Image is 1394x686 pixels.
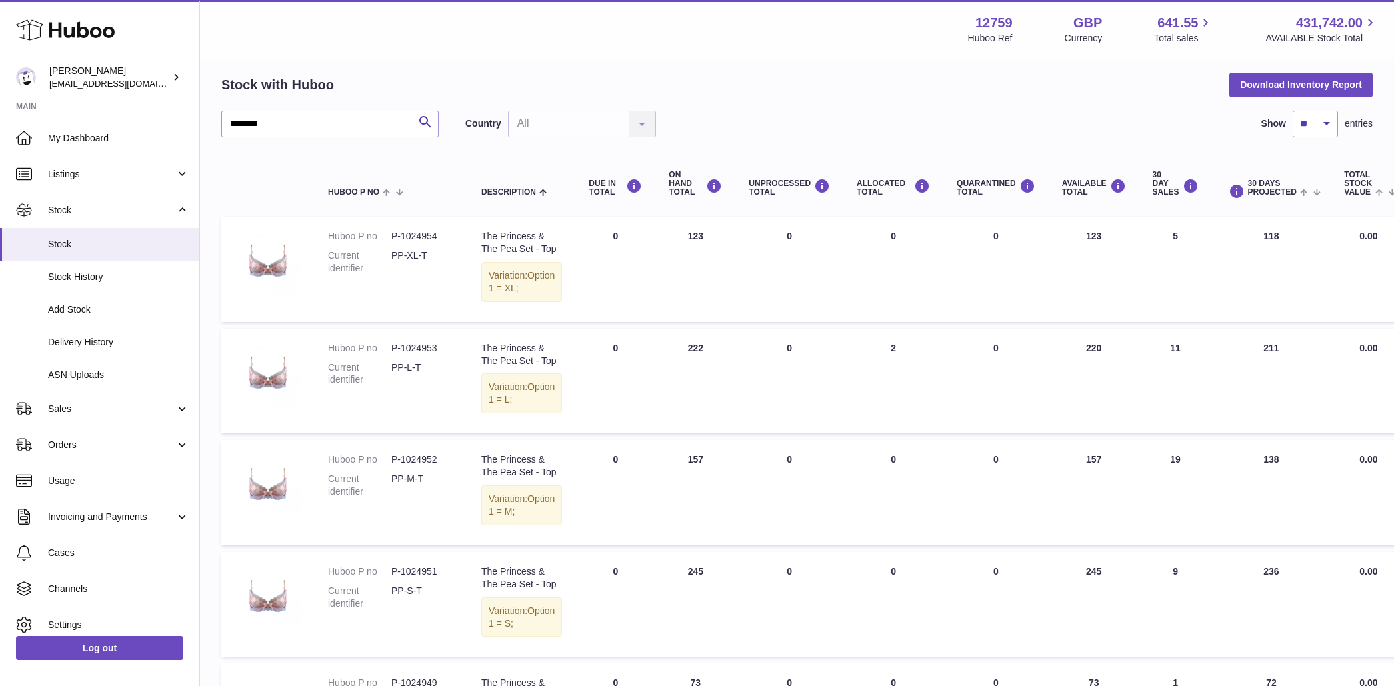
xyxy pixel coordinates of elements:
[735,329,843,434] td: 0
[48,168,175,181] span: Listings
[235,342,301,409] img: product image
[481,230,562,255] div: The Princess & The Pea Set - Top
[1345,117,1373,130] span: entries
[48,439,175,451] span: Orders
[391,565,455,578] dd: P-1024951
[575,217,655,322] td: 0
[575,552,655,657] td: 0
[481,188,536,197] span: Description
[328,249,391,275] dt: Current identifier
[975,14,1013,32] strong: 12759
[993,454,999,465] span: 0
[1296,14,1363,32] span: 431,742.00
[391,249,455,275] dd: PP-XL-T
[735,217,843,322] td: 0
[1139,552,1212,657] td: 9
[1265,32,1378,45] span: AVAILABLE Stock Total
[1049,217,1139,322] td: 123
[1062,179,1126,197] div: AVAILABLE Total
[1248,179,1297,197] span: 30 DAYS PROJECTED
[48,238,189,251] span: Stock
[391,342,455,355] dd: P-1024953
[328,230,391,243] dt: Huboo P no
[1154,32,1213,45] span: Total sales
[48,583,189,595] span: Channels
[655,217,735,322] td: 123
[1261,117,1286,130] label: Show
[489,605,555,629] span: Option 1 = S;
[1065,32,1103,45] div: Currency
[328,361,391,387] dt: Current identifier
[1139,217,1212,322] td: 5
[735,440,843,545] td: 0
[843,440,943,545] td: 0
[1049,552,1139,657] td: 245
[49,78,196,89] span: [EMAIL_ADDRESS][DOMAIN_NAME]
[328,453,391,466] dt: Huboo P no
[48,132,189,145] span: My Dashboard
[655,552,735,657] td: 245
[1212,329,1331,434] td: 211
[48,403,175,415] span: Sales
[1265,14,1378,45] a: 431,742.00 AVAILABLE Stock Total
[1344,171,1372,197] span: Total stock value
[1049,440,1139,545] td: 157
[1212,440,1331,545] td: 138
[481,262,562,302] div: Variation:
[16,636,183,660] a: Log out
[1359,566,1377,577] span: 0.00
[328,473,391,498] dt: Current identifier
[391,585,455,610] dd: PP-S-T
[843,217,943,322] td: 0
[993,343,999,353] span: 0
[1139,329,1212,434] td: 11
[328,342,391,355] dt: Huboo P no
[1212,217,1331,322] td: 118
[235,230,301,297] img: product image
[391,230,455,243] dd: P-1024954
[1359,454,1377,465] span: 0.00
[1154,14,1213,45] a: 641.55 Total sales
[328,585,391,610] dt: Current identifier
[481,597,562,637] div: Variation:
[48,369,189,381] span: ASN Uploads
[968,32,1013,45] div: Huboo Ref
[957,179,1035,197] div: QUARANTINED Total
[235,453,301,520] img: product image
[489,270,555,293] span: Option 1 = XL;
[481,565,562,591] div: The Princess & The Pea Set - Top
[1157,14,1198,32] span: 641.55
[1359,231,1377,241] span: 0.00
[48,475,189,487] span: Usage
[48,619,189,631] span: Settings
[1229,73,1373,97] button: Download Inventory Report
[489,493,555,517] span: Option 1 = M;
[1153,171,1199,197] div: 30 DAY SALES
[655,329,735,434] td: 222
[1212,552,1331,657] td: 236
[655,440,735,545] td: 157
[465,117,501,130] label: Country
[48,271,189,283] span: Stock History
[481,453,562,479] div: The Princess & The Pea Set - Top
[48,336,189,349] span: Delivery History
[1049,329,1139,434] td: 220
[235,565,301,632] img: product image
[16,67,36,87] img: sofiapanwar@unndr.com
[1073,14,1102,32] strong: GBP
[575,329,655,434] td: 0
[48,303,189,316] span: Add Stock
[669,171,722,197] div: ON HAND Total
[391,453,455,466] dd: P-1024952
[1359,343,1377,353] span: 0.00
[575,440,655,545] td: 0
[391,361,455,387] dd: PP-L-T
[391,473,455,498] dd: PP-M-T
[48,204,175,217] span: Stock
[328,188,379,197] span: Huboo P no
[481,342,562,367] div: The Princess & The Pea Set - Top
[993,231,999,241] span: 0
[857,179,930,197] div: ALLOCATED Total
[328,565,391,578] dt: Huboo P no
[49,65,169,90] div: [PERSON_NAME]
